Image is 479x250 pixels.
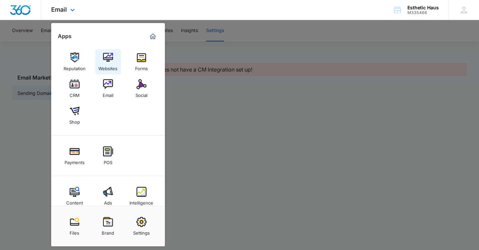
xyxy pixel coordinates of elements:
[62,143,87,168] a: Payments
[62,214,87,239] a: Files
[64,62,86,71] div: Reputation
[70,227,79,236] div: Files
[135,62,148,71] div: Forms
[129,197,153,206] div: Intelligence
[58,33,72,39] h2: Apps
[129,76,154,101] a: Social
[135,89,148,98] div: Social
[407,10,439,15] div: account id
[407,5,439,10] div: account name
[95,76,121,101] a: Email
[98,62,117,71] div: Websites
[148,31,158,42] a: Marketing 360® Dashboard
[62,183,87,209] a: Content
[133,227,150,236] div: Settings
[103,89,113,98] div: Email
[62,103,87,128] a: Shop
[95,214,121,239] a: Brand
[95,49,121,75] a: Websites
[51,6,67,13] span: Email
[66,197,83,206] div: Content
[62,76,87,101] a: CRM
[95,143,121,168] a: POS
[102,227,114,236] div: Brand
[65,156,85,165] div: Payments
[62,49,87,75] a: Reputation
[129,183,154,209] a: Intelligence
[129,49,154,75] a: Forms
[104,197,112,206] div: Ads
[70,89,80,98] div: CRM
[69,116,80,125] div: Shop
[95,183,121,209] a: Ads
[129,214,154,239] a: Settings
[104,156,112,165] div: POS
